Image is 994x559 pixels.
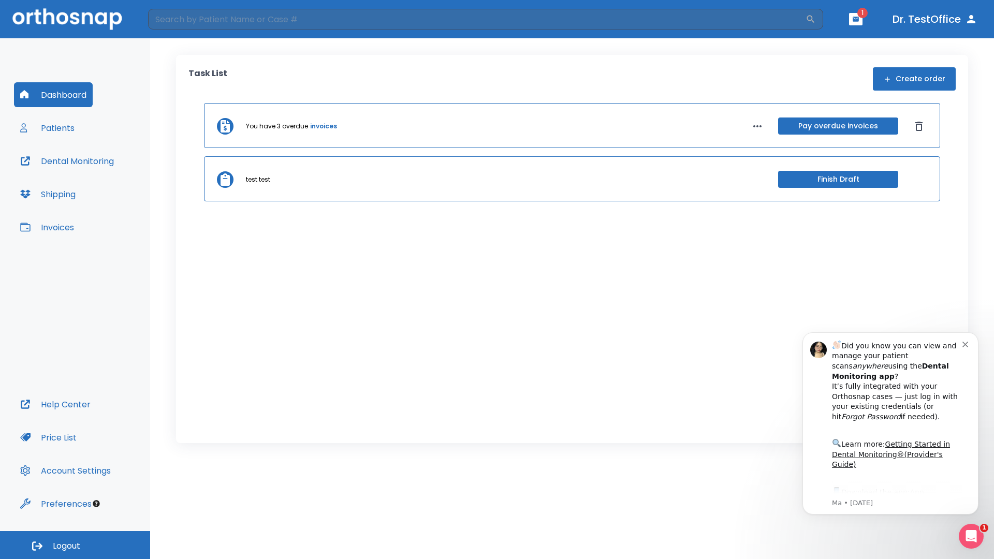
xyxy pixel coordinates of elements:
[787,319,994,554] iframe: Intercom notifications message
[873,67,956,91] button: Create order
[53,540,80,552] span: Logout
[148,9,806,30] input: Search by Patient Name or Case #
[14,149,120,173] button: Dental Monitoring
[12,8,122,30] img: Orthosnap
[246,175,270,184] p: test test
[14,458,117,483] button: Account Settings
[310,122,337,131] a: invoices
[14,82,93,107] button: Dashboard
[92,499,101,508] div: Tooltip anchor
[246,122,308,131] p: You have 3 overdue
[778,171,898,188] button: Finish Draft
[14,182,82,207] button: Shipping
[959,524,984,549] iframe: Intercom live chat
[14,491,98,516] button: Preferences
[14,425,83,450] button: Price List
[14,392,97,417] button: Help Center
[857,8,868,18] span: 1
[888,10,982,28] button: Dr. TestOffice
[14,115,81,140] button: Patients
[188,67,227,91] p: Task List
[778,117,898,135] button: Pay overdue invoices
[980,524,988,532] span: 1
[911,118,927,135] button: Dismiss
[14,215,80,240] button: Invoices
